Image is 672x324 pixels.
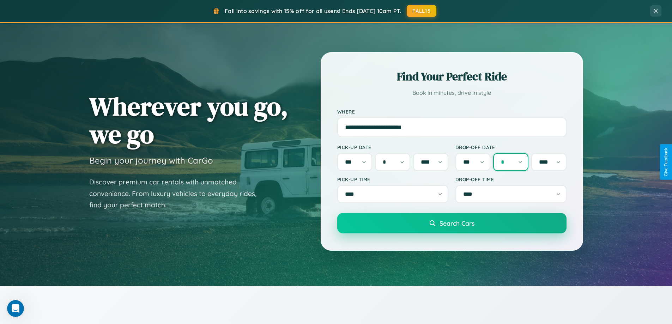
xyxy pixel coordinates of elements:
[407,5,436,17] button: FALL15
[440,219,474,227] span: Search Cars
[337,109,567,115] label: Where
[7,300,24,317] iframe: Intercom live chat
[337,144,448,150] label: Pick-up Date
[225,7,401,14] span: Fall into savings with 15% off for all users! Ends [DATE] 10am PT.
[89,155,213,166] h3: Begin your journey with CarGo
[337,176,448,182] label: Pick-up Time
[337,88,567,98] p: Book in minutes, drive in style
[455,176,567,182] label: Drop-off Time
[337,69,567,84] h2: Find Your Perfect Ride
[89,176,266,211] p: Discover premium car rentals with unmatched convenience. From luxury vehicles to everyday rides, ...
[89,92,288,148] h1: Wherever you go, we go
[664,148,668,176] div: Give Feedback
[455,144,567,150] label: Drop-off Date
[337,213,567,233] button: Search Cars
